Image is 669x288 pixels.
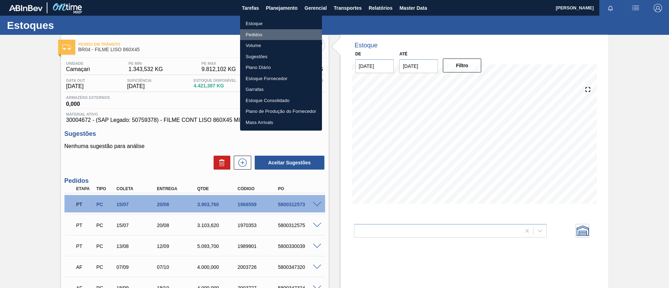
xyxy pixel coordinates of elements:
[240,84,322,95] a: Garrafas
[240,51,322,62] a: Sugestões
[240,106,322,117] a: Plano de Produção do Fornecedor
[240,29,322,40] a: Pedidos
[240,62,322,73] a: Plano Diário
[240,18,322,29] a: Estoque
[240,95,322,106] a: Estoque Consolidado
[240,40,322,51] a: Volume
[240,73,322,84] a: Estoque Fornecedor
[240,117,322,128] a: Mass Arrivals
